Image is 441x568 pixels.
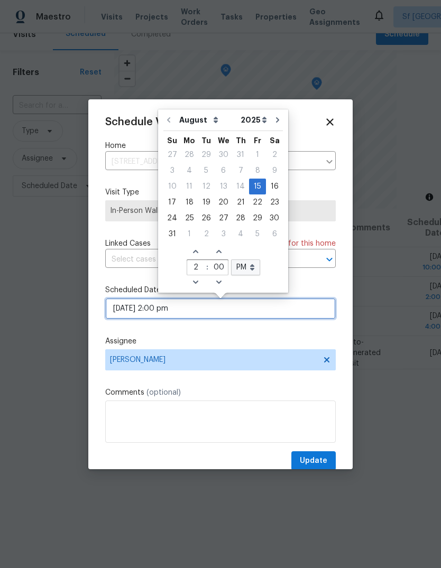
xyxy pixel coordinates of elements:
[249,226,266,242] div: Fri Sep 05 2025
[266,163,283,179] div: Sat Aug 09 2025
[163,179,181,194] div: 10
[215,147,232,163] div: Wed Jul 30 2025
[210,245,228,259] span: Increase minutes
[181,179,198,194] div: Mon Aug 11 2025
[198,227,215,241] div: 2
[232,179,249,194] div: Thu Aug 14 2025
[249,195,266,210] div: 22
[198,147,215,163] div: Tue Jul 29 2025
[238,112,270,128] select: Year
[324,116,336,128] span: Close
[105,154,320,170] input: Enter in an address
[232,226,249,242] div: Thu Sep 04 2025
[232,195,249,210] div: 21
[198,163,215,179] div: Tue Aug 05 2025
[181,210,198,226] div: Mon Aug 25 2025
[232,147,249,163] div: Thu Jul 31 2025
[163,147,181,162] div: 27
[266,211,283,226] div: 30
[105,285,336,295] label: Scheduled Date
[232,194,249,210] div: Thu Aug 21 2025
[249,227,266,241] div: 5
[205,259,210,274] span: :
[232,163,249,179] div: Thu Aug 07 2025
[198,163,215,178] div: 5
[163,227,181,241] div: 31
[300,454,327,468] span: Update
[249,179,266,194] div: Fri Aug 15 2025
[163,163,181,179] div: Sun Aug 03 2025
[215,211,232,226] div: 27
[181,179,198,194] div: 11
[254,137,261,144] abbr: Friday
[181,211,198,226] div: 25
[146,389,181,396] span: (optional)
[232,179,249,194] div: 14
[266,147,283,163] div: Sat Aug 02 2025
[236,137,246,144] abbr: Thursday
[249,210,266,226] div: Fri Aug 29 2025
[105,238,151,249] span: Linked Cases
[177,112,238,128] select: Month
[215,195,232,210] div: 20
[266,226,283,242] div: Sat Sep 06 2025
[249,163,266,179] div: Fri Aug 08 2025
[163,147,181,163] div: Sun Jul 27 2025
[249,194,266,210] div: Fri Aug 22 2025
[198,179,215,194] div: Tue Aug 12 2025
[215,226,232,242] div: Wed Sep 03 2025
[266,163,283,178] div: 9
[270,109,286,131] button: Go to next month
[201,137,211,144] abbr: Tuesday
[198,195,215,210] div: 19
[163,194,181,210] div: Sun Aug 17 2025
[110,356,317,364] span: [PERSON_NAME]
[218,137,229,144] abbr: Wednesday
[198,147,215,162] div: 29
[232,163,249,178] div: 7
[187,275,205,290] span: Decrease hours (12hr clock)
[249,147,266,162] div: 1
[105,298,336,319] input: M/D/YYYY
[161,109,177,131] button: Go to previous month
[163,195,181,210] div: 17
[215,163,232,179] div: Wed Aug 06 2025
[105,117,178,127] span: Schedule Visit
[163,179,181,194] div: Sun Aug 10 2025
[249,179,266,194] div: 15
[181,163,198,178] div: 4
[167,137,177,144] abbr: Sunday
[215,210,232,226] div: Wed Aug 27 2025
[181,194,198,210] div: Mon Aug 18 2025
[215,147,232,162] div: 30
[210,275,228,290] span: Decrease minutes
[163,226,181,242] div: Sun Aug 31 2025
[215,194,232,210] div: Wed Aug 20 2025
[110,206,331,216] span: In-Person Walkthrough
[232,227,249,241] div: 4
[232,210,249,226] div: Thu Aug 28 2025
[266,194,283,210] div: Sat Aug 23 2025
[249,163,266,178] div: 8
[198,210,215,226] div: Tue Aug 26 2025
[181,226,198,242] div: Mon Sep 01 2025
[215,179,232,194] div: Wed Aug 13 2025
[198,194,215,210] div: Tue Aug 19 2025
[232,211,249,226] div: 28
[105,336,336,347] label: Assignee
[187,245,205,259] span: Increase hours (12hr clock)
[215,163,232,178] div: 6
[266,179,283,194] div: Sat Aug 16 2025
[215,179,232,194] div: 13
[266,195,283,210] div: 23
[215,227,232,241] div: 3
[249,211,266,226] div: 29
[266,147,283,162] div: 2
[198,226,215,242] div: Tue Sep 02 2025
[105,141,336,151] label: Home
[105,252,306,268] input: Select cases
[105,387,336,398] label: Comments
[322,252,337,267] button: Open
[163,163,181,178] div: 3
[105,187,336,198] label: Visit Type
